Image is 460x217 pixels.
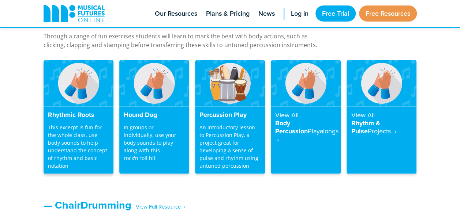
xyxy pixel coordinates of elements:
span: ‎ ‎ ‎ View Full Resource‎‏‏‎ ‎ › [131,200,185,213]
h4: Body Percussion [275,111,336,143]
span: Log in [291,9,308,19]
strong: Projects ‎ › [367,126,396,135]
strong: View All [275,110,299,119]
h4: Rhythm & Pulse [351,111,412,135]
h4: Hound Dog [124,111,185,119]
a: Free Resources [359,5,417,22]
span: News [258,9,275,19]
span: Our Resources [155,9,197,19]
strong: View All [351,110,374,119]
h4: Rhythmic Roots [48,111,109,119]
p: An introductory lesson to Percussion Play, a project great for developing a sense of pulse and rh... [199,123,261,169]
strong: Playalongs ‎ › [275,126,339,144]
p: Through a range of fun exercises students will learn to mark the beat with body actions, such as ... [44,31,329,49]
a: View AllBody PercussionPlayalongs ‎ › [271,60,341,174]
a: View AllRhythm & PulseProjects ‎ › [347,60,416,174]
a: Rhythmic Roots This excerpt is fun for the whole class, use body sounds to help understand the co... [44,60,113,174]
a: Percussion Play An introductory lesson to Percussion Play, a project great for developing a sense... [195,60,265,174]
a: Free Trial [315,5,356,22]
p: This excerpt is fun for the whole class, use body sounds to help understand the concept of rhythm... [48,123,109,169]
a: — ChairDrumming‎ ‎ ‎ View Full Resource‎‏‏‎ ‎ › [44,197,185,212]
p: In groups or individually, use your body sounds to play along with this rock'n'roll hit [124,123,185,161]
h4: Percussion Play [199,111,261,119]
span: Plans & Pricing [206,9,250,19]
a: Hound Dog In groups or individually, use your body sounds to play along with this rock'n'roll hit [119,60,189,174]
